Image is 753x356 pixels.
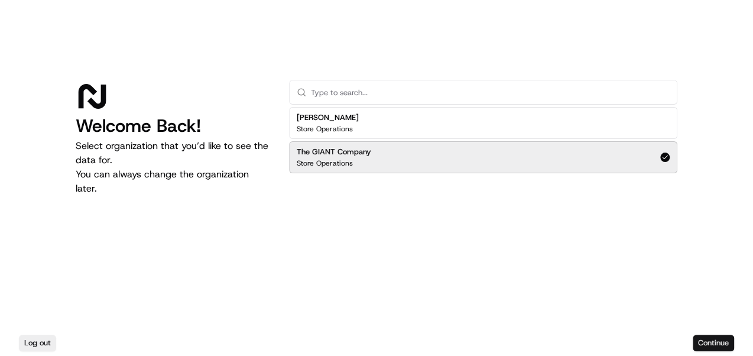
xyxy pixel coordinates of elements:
[297,124,353,134] p: Store Operations
[19,335,56,351] button: Log out
[76,115,270,137] h1: Welcome Back!
[297,112,359,123] h2: [PERSON_NAME]
[289,105,677,176] div: Suggestions
[76,139,270,196] p: Select organization that you’d like to see the data for. You can always change the organization l...
[693,335,734,351] button: Continue
[297,158,353,168] p: Store Operations
[297,147,371,157] h2: The GIANT Company
[311,80,670,104] input: Type to search...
